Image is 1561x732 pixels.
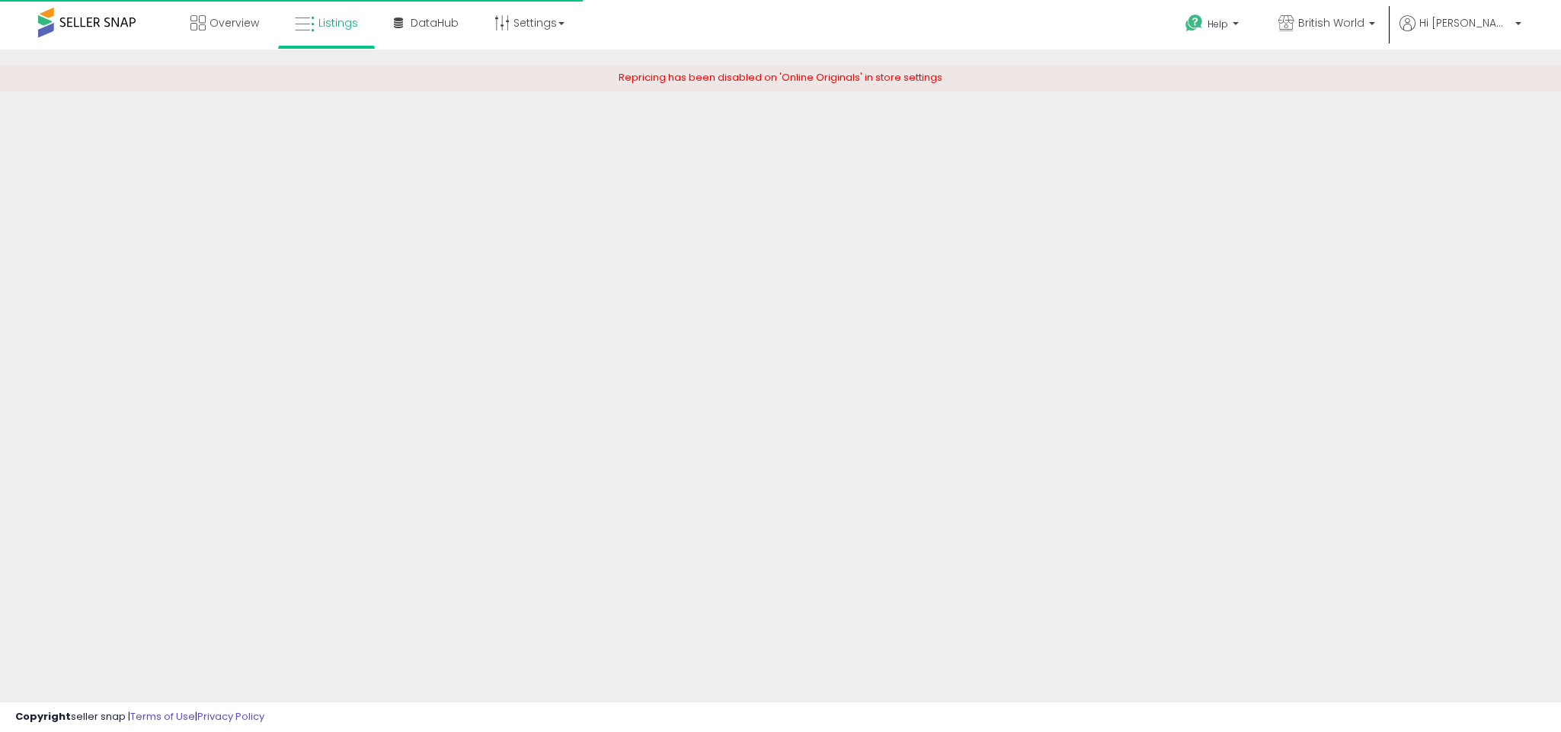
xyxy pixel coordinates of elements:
span: Help [1208,18,1228,30]
a: Hi [PERSON_NAME] [1399,15,1521,50]
span: Hi [PERSON_NAME] [1419,15,1511,30]
i: Get Help [1185,14,1204,33]
span: Repricing has been disabled on 'Online Originals' in store settings [619,70,942,85]
span: DataHub [411,15,459,30]
span: British World [1298,15,1364,30]
span: Listings [318,15,358,30]
a: Help [1173,2,1254,50]
span: Overview [210,15,259,30]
